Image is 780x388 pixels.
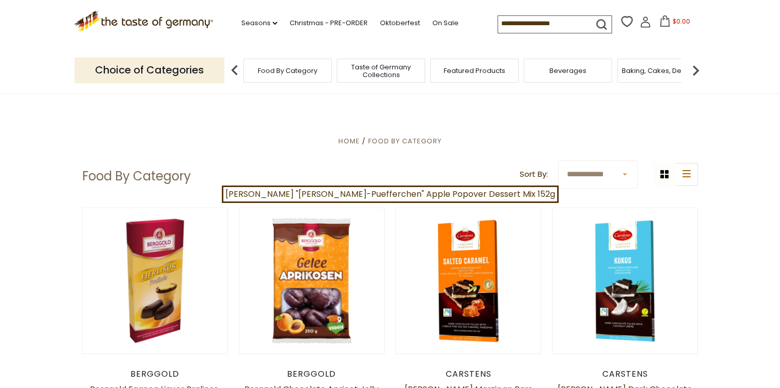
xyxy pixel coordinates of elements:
a: Beverages [549,67,586,75]
a: Food By Category [258,67,317,75]
img: previous arrow [224,60,245,81]
img: Berggold Chocolate Apricot Jelly Pralines, 300g [239,208,385,354]
a: Taste of Germany Collections [340,63,422,79]
h1: Food By Category [82,169,191,184]
a: Christmas - PRE-ORDER [290,17,368,29]
div: Carstens [395,369,542,379]
a: Baking, Cakes, Desserts [622,67,701,75]
img: Carstens Luebecker Marzipan Bars with Dark Chocolate and Salted Caramel, 4.9 oz [396,208,541,354]
img: Berggold Eggnog Liquor Pralines, 100g [83,208,228,354]
div: Carstens [552,369,698,379]
img: next arrow [686,60,706,81]
span: $0.00 [673,17,690,26]
div: Berggold [239,369,385,379]
img: Carstens Luebecker Dark Chocolate and Coconut, 4.9 oz [553,208,698,354]
a: On Sale [432,17,459,29]
a: Featured Products [444,67,505,75]
div: Berggold [82,369,229,379]
label: Sort By: [520,168,548,181]
a: Seasons [241,17,277,29]
a: Food By Category [368,136,442,146]
a: Home [338,136,360,146]
a: [PERSON_NAME] "[PERSON_NAME]-Puefferchen" Apple Popover Dessert Mix 152g [222,186,559,203]
p: Choice of Categories [74,58,224,83]
a: Oktoberfest [380,17,420,29]
button: $0.00 [653,15,697,31]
